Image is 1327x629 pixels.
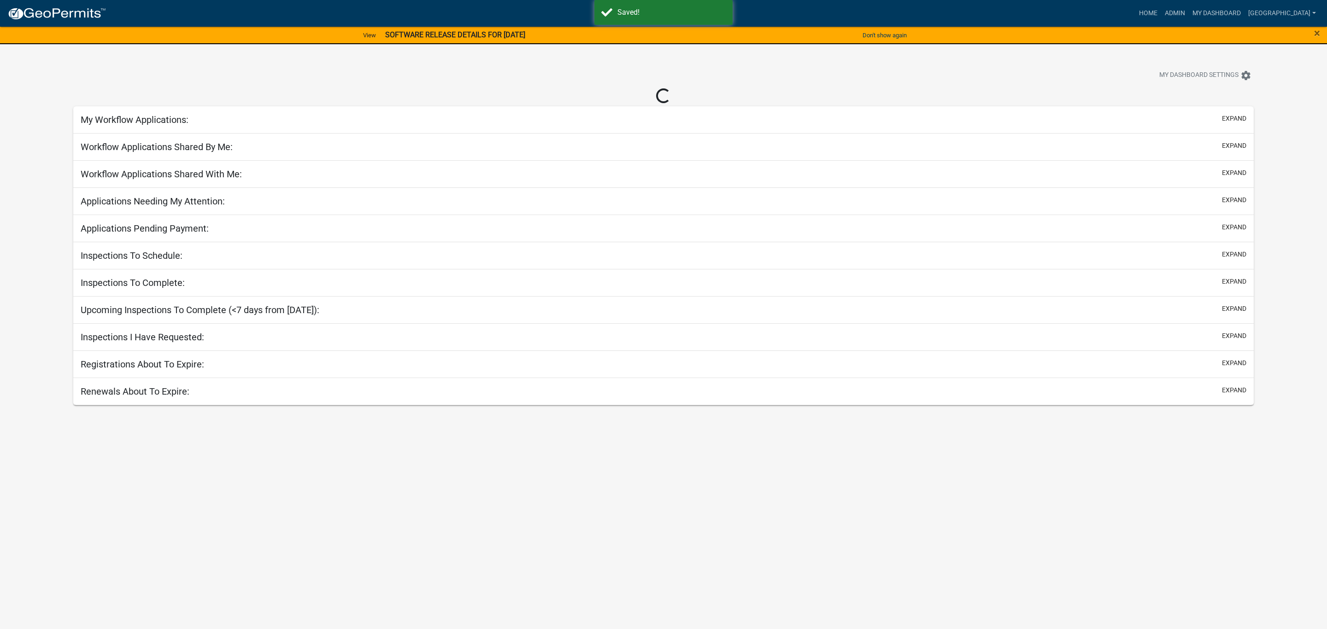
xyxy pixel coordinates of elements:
h5: Workflow Applications Shared With Me: [81,169,242,180]
button: Close [1314,28,1320,39]
button: My Dashboard Settingssettings [1152,66,1259,84]
button: expand [1222,331,1246,341]
h5: Inspections I Have Requested: [81,332,204,343]
h5: Workflow Applications Shared By Me: [81,141,233,152]
button: expand [1222,141,1246,151]
button: Don't show again [859,28,910,43]
button: expand [1222,358,1246,368]
span: × [1314,27,1320,40]
a: View [359,28,380,43]
a: [GEOGRAPHIC_DATA] [1245,5,1320,22]
a: Home [1135,5,1161,22]
button: expand [1222,168,1246,178]
button: expand [1222,114,1246,123]
i: settings [1240,70,1251,81]
div: Saved! [617,7,726,18]
button: expand [1222,277,1246,286]
h5: Inspections To Schedule: [81,250,182,261]
button: expand [1222,195,1246,205]
button: expand [1222,385,1246,395]
h5: Inspections To Complete: [81,277,185,288]
a: My Dashboard [1189,5,1245,22]
button: expand [1222,222,1246,232]
h5: Registrations About To Expire: [81,359,204,370]
h5: My Workflow Applications: [81,114,188,125]
h5: Applications Needing My Attention: [81,196,225,207]
button: expand [1222,304,1246,314]
h5: Renewals About To Expire: [81,386,189,397]
a: Admin [1161,5,1189,22]
span: My Dashboard Settings [1159,70,1239,81]
strong: SOFTWARE RELEASE DETAILS FOR [DATE] [385,30,525,39]
button: expand [1222,250,1246,259]
h5: Upcoming Inspections To Complete (<7 days from [DATE]): [81,304,319,315]
h5: Applications Pending Payment: [81,223,209,234]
